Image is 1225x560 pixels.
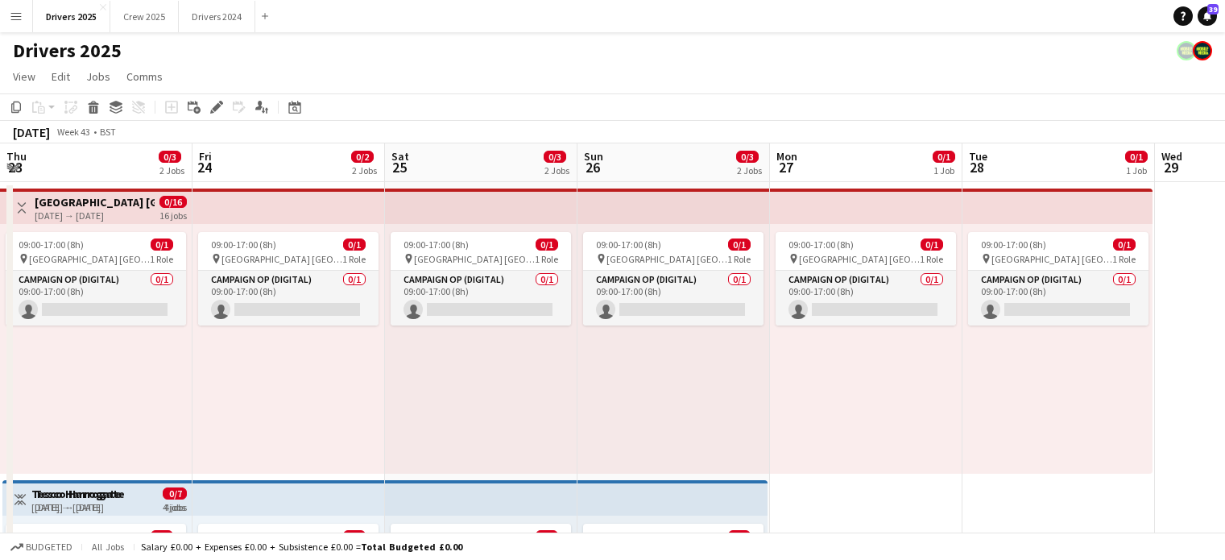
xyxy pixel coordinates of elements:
a: Jobs [80,66,117,87]
div: 4 jobs [164,500,187,513]
span: 09:00-17:00 (8h) [211,530,276,542]
app-job-card: 09:00-17:00 (8h)0/1 [GEOGRAPHIC_DATA] [GEOGRAPHIC_DATA]1 RoleCampaign Op (Digital)0/109:00-17:00 ... [776,232,956,326]
span: 0/1 [1125,151,1148,163]
span: 1 Role [727,253,751,265]
span: 0/1 [343,530,366,542]
span: 28 [966,158,987,176]
button: Drivers 2025 [33,1,110,32]
span: [GEOGRAPHIC_DATA] [GEOGRAPHIC_DATA] [221,253,342,265]
span: 0/16 [159,196,187,208]
h1: Drivers 2025 [13,39,122,63]
div: 16 jobs [159,208,187,222]
span: 23 [4,158,27,176]
span: Edit [52,69,70,84]
app-user-avatar: Nicola Price [1193,41,1212,60]
app-card-role: Campaign Op (Digital)0/109:00-17:00 (8h) [6,271,186,326]
span: 0/1 [933,151,955,163]
span: Budgeted [26,541,72,553]
span: 1 Role [342,253,366,265]
span: 09:00-17:00 (8h) [404,239,469,251]
span: All jobs [89,541,127,553]
app-job-card: 09:00-17:00 (8h)0/1 [GEOGRAPHIC_DATA] [GEOGRAPHIC_DATA]1 RoleCampaign Op (Digital)0/109:00-17:00 ... [391,232,571,326]
span: [GEOGRAPHIC_DATA] [GEOGRAPHIC_DATA] [991,253,1112,265]
span: Week 43 [53,126,93,138]
span: 0/1 [536,239,558,251]
app-card-role: Campaign Op (Digital)0/109:00-17:00 (8h) [583,271,764,326]
span: Mon [776,149,797,164]
div: Salary £0.00 + Expenses £0.00 + Subsistence £0.00 = [141,541,462,553]
app-user-avatar: Nicola Price [1177,41,1196,60]
span: 0/7 [164,487,187,500]
span: 0/1 [921,239,943,251]
a: Comms [120,66,169,87]
span: Jobs [86,69,110,84]
div: [DATE] → [DATE] [35,209,155,222]
span: 0/2 [536,530,558,542]
span: 0/2 [151,530,173,542]
div: 2 Jobs [737,164,762,176]
span: 27 [774,158,797,176]
app-card-role: Campaign Op (Digital)0/109:00-17:00 (8h) [776,271,956,326]
span: Comms [126,69,163,84]
div: [DATE] [13,124,50,140]
span: 09:00-17:00 (8h) [981,239,1046,251]
span: 25 [389,158,409,176]
app-card-role: Campaign Op (Digital)0/109:00-17:00 (8h) [198,271,379,326]
span: 0/1 [1113,239,1136,251]
div: 2 Jobs [159,164,184,176]
span: 0/2 [728,530,751,542]
span: 39 [1207,4,1219,15]
div: 1 Job [1126,164,1147,176]
app-card-role: Campaign Op (Digital)0/109:00-17:00 (8h) [391,271,571,326]
span: 24 [197,158,212,176]
span: 1 Role [1112,253,1136,265]
span: 09:00-17:00 (8h) [19,239,84,251]
span: 1 Role [535,253,558,265]
span: 29 [1159,158,1182,176]
span: [GEOGRAPHIC_DATA] [GEOGRAPHIC_DATA] [414,253,535,265]
button: Crew 2025 [110,1,179,32]
app-job-card: 09:00-17:00 (8h)0/1 [GEOGRAPHIC_DATA] [GEOGRAPHIC_DATA]1 RoleCampaign Op (Digital)0/109:00-17:00 ... [583,232,764,326]
span: 09:00-17:00 (8h) [788,239,854,251]
div: 2 Jobs [352,164,377,176]
span: 0/3 [736,151,759,163]
a: View [6,66,42,87]
app-job-card: 09:00-17:00 (8h)0/1 [GEOGRAPHIC_DATA] [GEOGRAPHIC_DATA]1 RoleCampaign Op (Digital)0/109:00-17:00 ... [6,232,186,326]
div: 1 Job [933,164,954,176]
span: 0/2 [351,151,374,163]
a: Edit [45,66,77,87]
button: Budgeted [8,538,75,556]
span: Tue [969,149,987,164]
span: 09:00-17:00 (8h) [596,239,661,251]
app-card-role: Campaign Op (Digital)0/109:00-17:00 (8h) [968,271,1148,326]
span: 09:00-17:00 (8h) [404,530,469,542]
span: 0/3 [544,151,566,163]
span: Fri [199,149,212,164]
app-job-card: 09:00-17:00 (8h)0/1 [GEOGRAPHIC_DATA] [GEOGRAPHIC_DATA]1 RoleCampaign Op (Digital)0/109:00-17:00 ... [968,232,1148,326]
span: 09:00-17:00 (8h) [19,530,84,542]
app-job-card: 09:00-17:00 (8h)0/1 [GEOGRAPHIC_DATA] [GEOGRAPHIC_DATA]1 RoleCampaign Op (Digital)0/109:00-17:00 ... [198,232,379,326]
span: Wed [1161,149,1182,164]
span: [GEOGRAPHIC_DATA] [GEOGRAPHIC_DATA] [799,253,920,265]
div: 2 Jobs [544,164,569,176]
span: 26 [581,158,603,176]
button: Drivers 2024 [179,1,255,32]
span: [GEOGRAPHIC_DATA] [GEOGRAPHIC_DATA] [29,253,150,265]
span: Sat [391,149,409,164]
a: 39 [1198,6,1217,26]
h3: Tesco Harrogate [35,487,125,501]
span: 1 Role [150,253,173,265]
span: 0/1 [151,239,173,251]
div: BST [100,126,116,138]
span: 0/1 [343,239,366,251]
span: Thu [6,149,27,164]
span: View [13,69,35,84]
span: [GEOGRAPHIC_DATA] [GEOGRAPHIC_DATA] [606,253,727,265]
span: 09:00-17:00 (8h) [211,239,276,251]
